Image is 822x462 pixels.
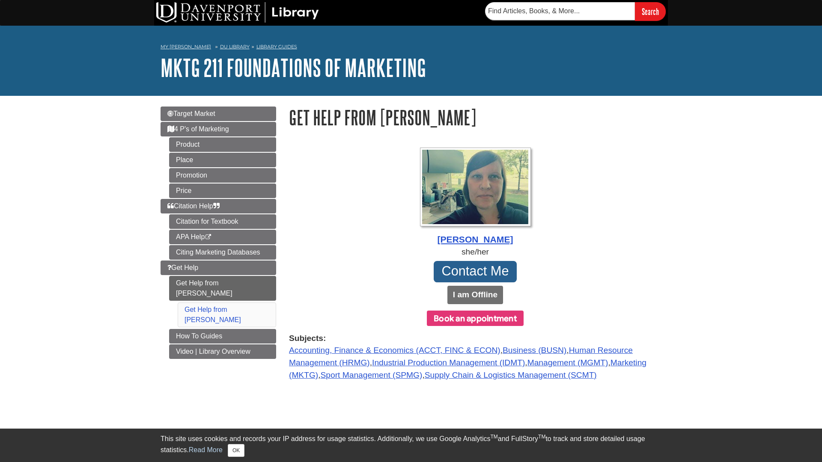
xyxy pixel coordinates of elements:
img: DU Library [156,2,319,23]
a: Citing Marketing Databases [169,245,276,260]
button: Close [228,444,244,457]
img: Profile Photo [420,148,531,226]
a: Management (MGMT) [527,358,608,367]
div: [PERSON_NAME] [289,233,661,246]
a: Sport Management (SPMG) [321,370,423,379]
a: Get Help [161,261,276,275]
a: Video | Library Overview [169,344,276,359]
div: This site uses cookies and records your IP address for usage statistics. Additionally, we use Goo... [161,434,661,457]
a: How To Guides [169,329,276,344]
a: 4 P's of Marketing [161,122,276,136]
span: 4 P's of Marketing [167,125,229,133]
sup: TM [538,434,545,440]
a: DU Library [220,44,250,50]
a: Promotion [169,168,276,183]
input: Find Articles, Books, & More... [485,2,635,20]
a: Get Help from [PERSON_NAME] [185,306,241,323]
nav: breadcrumb [161,41,661,55]
strong: Subjects: [289,332,661,345]
a: Price [169,184,276,198]
a: Business (BUSN) [503,346,566,355]
h1: Get Help from [PERSON_NAME] [289,107,661,128]
a: Contact Me [434,261,517,282]
sup: TM [490,434,497,440]
a: Citation Help [161,199,276,213]
input: Search [635,2,666,21]
div: she/her [289,246,661,258]
a: Place [169,153,276,167]
span: Citation Help [167,202,220,210]
div: , , , , , , , [289,332,661,382]
a: Marketing (MKTG) [289,358,646,379]
a: Read More [189,446,223,453]
a: Industrial Production Management (IDMT) [372,358,525,367]
a: Supply Chain & Logistics Management (SCMT) [425,370,597,379]
a: Get Help from [PERSON_NAME] [169,276,276,301]
a: Library Guides [256,44,297,50]
form: Searches DU Library's articles, books, and more [485,2,666,21]
a: Citation for Textbook [169,214,276,229]
i: This link opens in a new window [205,234,212,240]
button: Book an appointment [427,311,524,326]
b: I am Offline [453,290,497,299]
button: I am Offline [447,286,503,304]
a: Product [169,137,276,152]
a: MKTG 211 Foundations of Marketing [161,54,426,81]
div: Guide Page Menu [161,107,276,359]
a: Target Market [161,107,276,121]
span: Get Help [167,264,198,271]
a: Profile Photo [PERSON_NAME] [289,148,661,246]
a: Accounting, Finance & Economics (ACCT, FINC & ECON) [289,346,500,355]
a: My [PERSON_NAME] [161,43,211,50]
a: APA Help [169,230,276,244]
span: Target Market [167,110,215,117]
